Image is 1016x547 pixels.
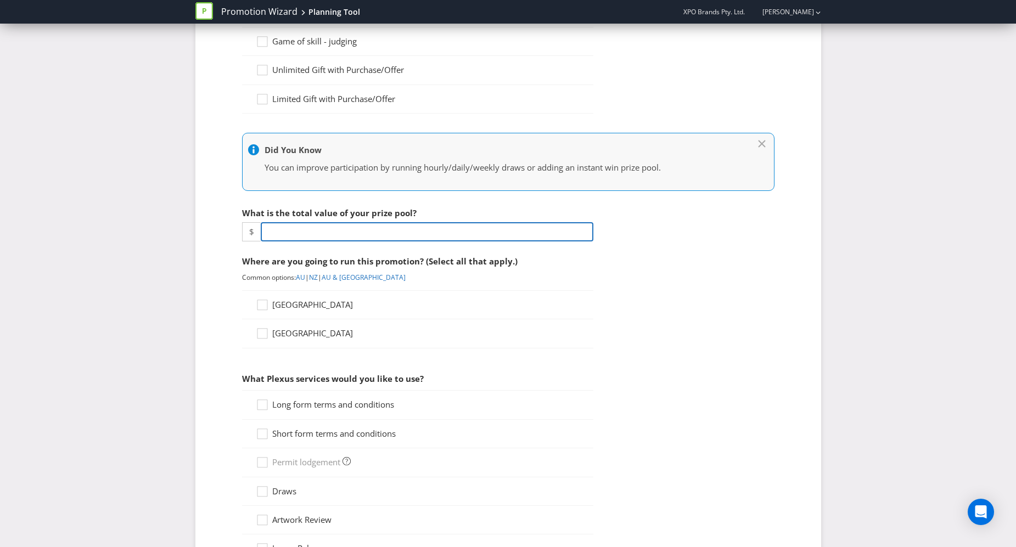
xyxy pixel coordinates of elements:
span: [GEOGRAPHIC_DATA] [272,328,353,339]
span: Unlimited Gift with Purchase/Offer [272,64,404,75]
span: Long form terms and conditions [272,399,394,410]
span: | [318,273,322,282]
span: | [305,273,309,282]
div: Planning Tool [308,7,360,18]
span: XPO Brands Pty. Ltd. [683,7,745,16]
span: $ [242,222,261,241]
span: Common options: [242,273,296,282]
span: Permit lodgement [272,456,340,467]
a: AU & [GEOGRAPHIC_DATA] [322,273,406,282]
span: What is the total value of your prize pool? [242,207,417,218]
a: AU [296,273,305,282]
span: What Plexus services would you like to use? [242,373,424,384]
a: NZ [309,273,318,282]
div: Open Intercom Messenger [968,499,994,525]
div: Where are you going to run this promotion? (Select all that apply.) [242,250,593,273]
span: Artwork Review [272,514,332,525]
span: Draws [272,486,296,497]
span: Game of skill - judging [272,36,357,47]
span: Limited Gift with Purchase/Offer [272,93,395,104]
span: Short form terms and conditions [272,428,396,439]
a: [PERSON_NAME] [751,7,814,16]
p: You can improve participation by running hourly/daily/weekly draws or adding an instant win prize... [265,162,741,173]
span: [GEOGRAPHIC_DATA] [272,299,353,310]
a: Promotion Wizard [221,5,297,18]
